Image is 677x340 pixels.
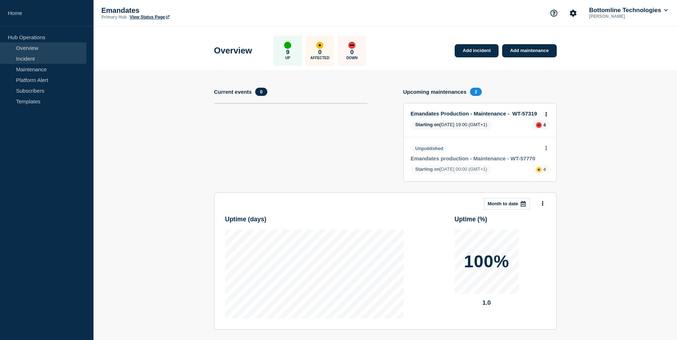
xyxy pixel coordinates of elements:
span: 2 [470,88,482,96]
h3: Uptime ( % ) [455,216,487,223]
a: View Status Page [130,15,169,20]
p: 0 [318,49,322,56]
p: 1.0 [455,299,519,306]
button: Account settings [566,6,581,21]
button: Month to date [484,198,530,210]
p: Emandates [101,6,244,15]
p: 9 [286,49,289,56]
span: 0 [255,88,267,96]
p: 4 [543,122,546,128]
div: down [536,122,542,128]
h4: Current events [214,89,252,95]
span: Unpublished [411,144,448,153]
span: Starting on [415,166,440,172]
p: Up [285,56,290,60]
div: affected [316,42,323,49]
p: 0 [350,49,354,56]
h1: Overview [214,46,252,56]
a: Emandates Production - Maintenance - WT-57319 [411,110,540,117]
button: Support [546,6,561,21]
p: Affected [310,56,329,60]
span: [DATE] 00:00 (GMT+1) [411,165,492,174]
h4: Upcoming maintenances [403,89,467,95]
p: Down [346,56,358,60]
p: Month to date [488,201,518,206]
span: [DATE] 19:00 (GMT+1) [411,120,492,130]
span: Starting on [415,122,440,127]
a: Add maintenance [502,44,556,57]
p: 100% [464,253,509,270]
h3: Uptime ( days ) [225,216,267,223]
p: Primary Hub [101,15,127,20]
div: down [348,42,355,49]
p: [PERSON_NAME] [588,14,662,19]
div: affected [536,167,542,172]
p: 4 [543,167,546,172]
a: Add incident [455,44,499,57]
a: Emandates production - Maintenance - WT-57770 [411,155,540,161]
button: Bottomline Technologies [588,7,669,14]
div: up [284,42,291,49]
